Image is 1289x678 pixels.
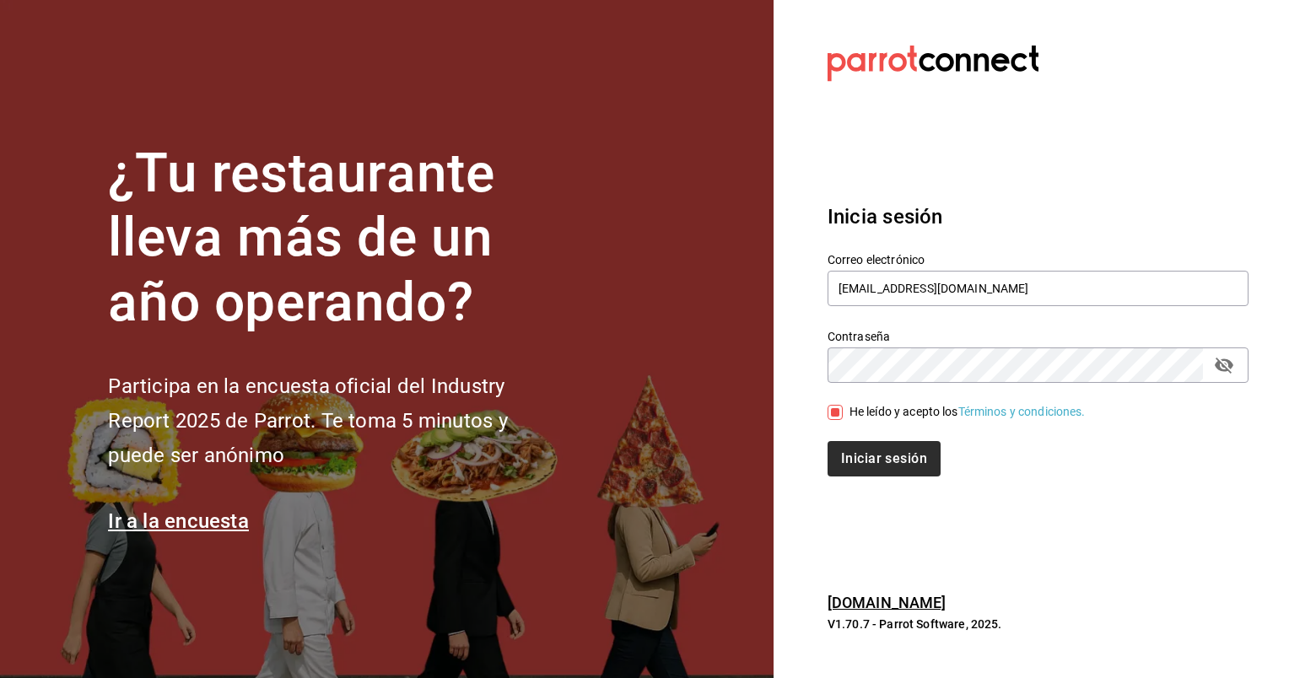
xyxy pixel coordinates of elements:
[849,403,1086,421] div: He leído y acepto los
[828,271,1249,306] input: Ingresa tu correo electrónico
[1210,351,1238,379] button: passwordField
[828,594,947,611] a: [DOMAIN_NAME]
[108,509,249,533] a: Ir a la encuesta
[828,616,1249,632] p: V1.70.7 - Parrot Software, 2025.
[828,441,941,476] button: Iniciar sesión
[828,253,1249,265] label: Correo electrónico
[958,405,1086,418] a: Términos y condiciones.
[828,202,1249,232] h3: Inicia sesión
[108,142,564,336] h1: ¿Tu restaurante lleva más de un año operando?
[828,330,1249,342] label: Contraseña
[108,369,564,472] h2: Participa en la encuesta oficial del Industry Report 2025 de Parrot. Te toma 5 minutos y puede se...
